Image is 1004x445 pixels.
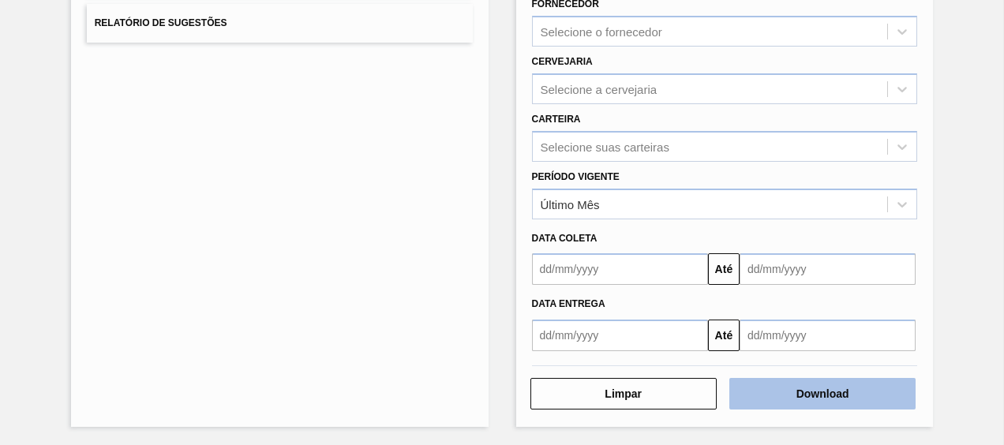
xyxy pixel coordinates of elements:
[87,4,473,43] button: Relatório de Sugestões
[740,320,916,351] input: dd/mm/yyyy
[532,233,598,244] span: Data coleta
[532,320,708,351] input: dd/mm/yyyy
[541,82,657,95] div: Selecione a cervejaria
[541,140,669,153] div: Selecione suas carteiras
[532,253,708,285] input: dd/mm/yyyy
[95,17,227,28] span: Relatório de Sugestões
[532,56,593,67] label: Cervejaria
[729,378,916,409] button: Download
[530,378,717,409] button: Limpar
[541,25,662,39] div: Selecione o fornecedor
[532,114,581,125] label: Carteira
[708,253,740,285] button: Até
[740,253,916,285] input: dd/mm/yyyy
[708,320,740,351] button: Até
[532,171,620,182] label: Período Vigente
[541,197,600,211] div: Último Mês
[532,298,605,309] span: Data entrega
